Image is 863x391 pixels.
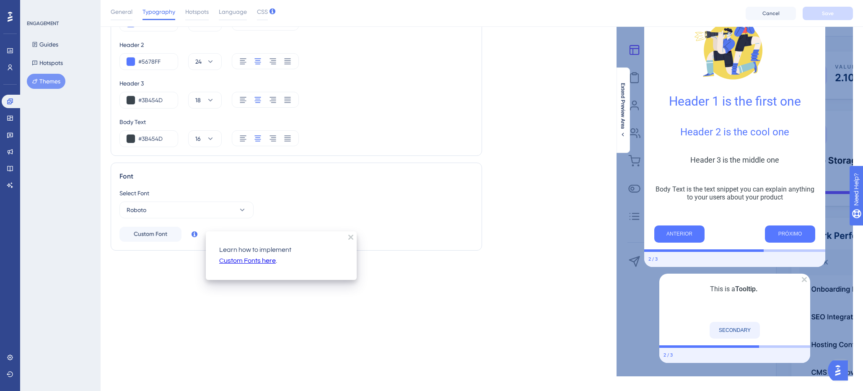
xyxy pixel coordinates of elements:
[188,92,222,109] button: 18
[111,7,132,17] span: General
[654,185,815,201] p: Body Text is the text snippet you can explain anything to your users about your product
[654,225,705,243] button: Previous
[219,7,247,17] span: Language
[659,348,810,363] div: Footer
[828,358,853,383] iframe: UserGuiding AI Assistant Launcher
[195,95,201,105] span: 18
[195,134,201,144] span: 16
[27,74,65,89] button: Themes
[27,55,68,70] button: Hotspots
[802,277,807,282] div: Close Preview
[119,202,254,218] button: Roboto
[651,94,819,109] h1: Header 1 is the first one
[669,284,800,295] p: This is a
[188,130,222,147] button: 16
[119,117,473,127] div: Body Text
[765,225,815,243] button: Next
[219,245,343,267] p: Learn how to implement .
[119,227,181,242] button: Custom Font
[20,2,52,12] span: Need Help?
[27,37,63,52] button: Guides
[119,188,473,198] div: Select Font
[119,78,473,88] div: Header 3
[257,7,268,17] span: CSS
[195,57,202,67] span: 24
[619,83,626,129] span: Extend Preview Area
[119,171,473,181] div: Font
[644,252,825,267] div: Footer
[822,10,834,17] span: Save
[27,20,59,27] div: ENGAGEMENT
[188,53,222,70] button: 24
[185,7,209,17] span: Hotspots
[803,7,853,20] button: Save
[127,205,146,215] span: Roboto
[710,322,760,339] button: SECONDARY
[735,285,758,293] b: Tooltip.
[663,352,673,359] div: Step 2 of 3
[143,7,175,17] span: Typography
[219,256,276,267] a: Custom Fonts here
[762,10,780,17] span: Cancel
[651,126,819,138] h2: Header 2 is the cool one
[651,155,819,164] h3: Header 3 is the middle one
[648,256,658,263] div: Step 2 of 3
[616,83,630,138] button: Extend Preview Area
[134,229,167,239] span: Custom Font
[348,235,353,240] div: close tooltip
[746,7,796,20] button: Cancel
[693,3,777,87] img: Modal Media
[119,40,473,50] div: Header 2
